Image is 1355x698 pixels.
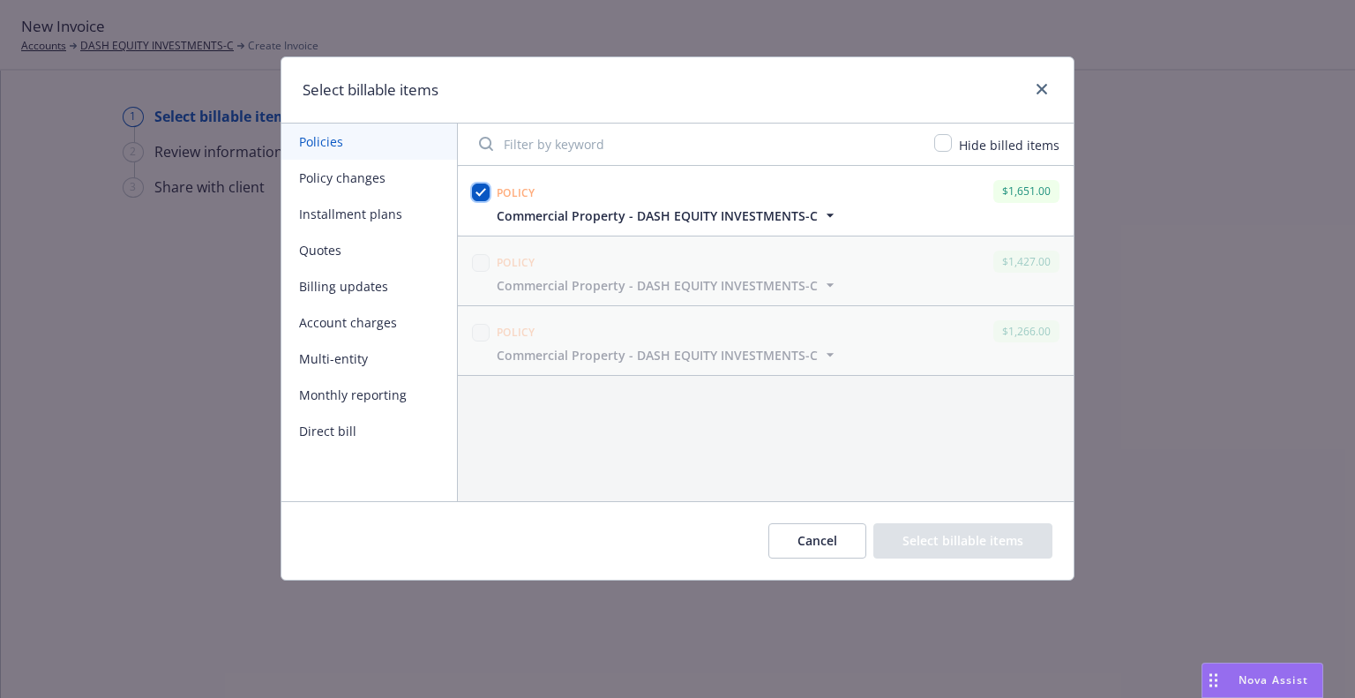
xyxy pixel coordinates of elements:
button: Cancel [768,523,866,559]
button: Commercial Property - DASH EQUITY INVESTMENTS-C [497,206,839,225]
span: Policy [497,185,535,200]
span: Policy$1,427.00Commercial Property - DASH EQUITY INVESTMENTS-C [458,236,1074,305]
span: Commercial Property - DASH EQUITY INVESTMENTS-C [497,206,818,225]
button: Monthly reporting [281,377,457,413]
button: Nova Assist [1202,663,1323,698]
span: Policy$1,266.00Commercial Property - DASH EQUITY INVESTMENTS-C [458,306,1074,375]
span: Nova Assist [1239,672,1308,687]
input: Filter by keyword [468,126,924,161]
div: $1,266.00 [993,320,1059,342]
button: Multi-entity [281,341,457,377]
button: Quotes [281,232,457,268]
button: Account charges [281,304,457,341]
button: Commercial Property - DASH EQUITY INVESTMENTS-C [497,276,839,295]
button: Billing updates [281,268,457,304]
button: Policy changes [281,160,457,196]
button: Policies [281,124,457,160]
div: $1,651.00 [993,180,1059,202]
div: $1,427.00 [993,251,1059,273]
h1: Select billable items [303,79,438,101]
span: Commercial Property - DASH EQUITY INVESTMENTS-C [497,276,818,295]
a: close [1031,79,1052,100]
span: Commercial Property - DASH EQUITY INVESTMENTS-C [497,346,818,364]
button: Direct bill [281,413,457,449]
button: Commercial Property - DASH EQUITY INVESTMENTS-C [497,346,839,364]
span: Policy [497,325,535,340]
span: Hide billed items [959,137,1059,154]
div: Drag to move [1202,664,1224,697]
span: Policy [497,255,535,270]
button: Installment plans [281,196,457,232]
